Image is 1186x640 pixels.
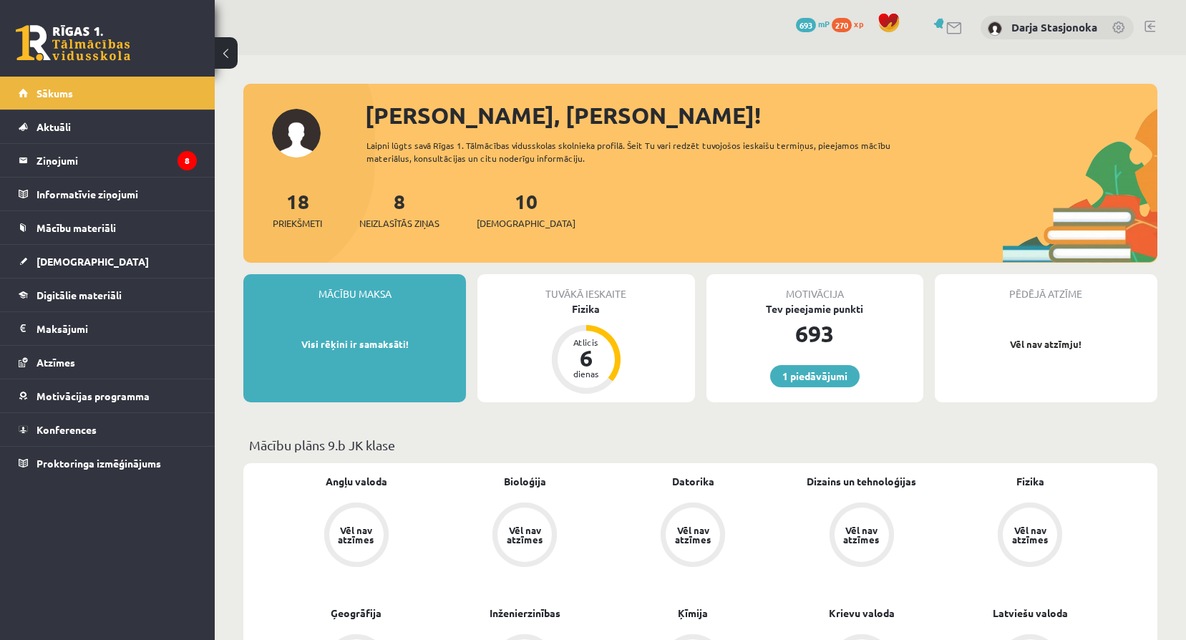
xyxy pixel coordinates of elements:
[37,289,122,301] span: Digitālie materiāli
[477,301,694,316] div: Fizika
[19,278,197,311] a: Digitālie materiāli
[19,312,197,345] a: Maksājumi
[19,379,197,412] a: Motivācijas programma
[565,338,608,346] div: Atlicis
[818,18,830,29] span: mP
[272,503,440,570] a: Vēl nav atzīmes
[706,301,923,316] div: Tev pieejamie punkti
[19,413,197,446] a: Konferences
[777,503,946,570] a: Vēl nav atzīmes
[37,423,97,436] span: Konferences
[37,178,197,210] legend: Informatīvie ziņojumi
[243,274,466,301] div: Mācību maksa
[359,188,439,231] a: 8Neizlasītās ziņas
[706,316,923,351] div: 693
[19,178,197,210] a: Informatīvie ziņojumi
[37,356,75,369] span: Atzīmes
[336,525,376,544] div: Vēl nav atzīmes
[829,606,895,621] a: Krievu valoda
[37,221,116,234] span: Mācību materiāli
[672,474,714,489] a: Datorika
[19,447,197,480] a: Proktoringa izmēģinājums
[477,216,575,231] span: [DEMOGRAPHIC_DATA]
[37,457,161,470] span: Proktoringa izmēģinājums
[770,365,860,387] a: 1 piedāvājumi
[19,144,197,177] a: Ziņojumi8
[249,435,1152,455] p: Mācību plāns 9.b JK klase
[273,216,322,231] span: Priekšmeti
[942,337,1150,351] p: Vēl nav atzīmju!
[19,211,197,244] a: Mācību materiāli
[1010,525,1050,544] div: Vēl nav atzīmes
[988,21,1002,36] img: Darja Stasjonoka
[842,525,882,544] div: Vēl nav atzīmes
[477,188,575,231] a: 10[DEMOGRAPHIC_DATA]
[1016,474,1044,489] a: Fizika
[832,18,870,29] a: 270 xp
[796,18,830,29] a: 693 mP
[993,606,1068,621] a: Latviešu valoda
[565,369,608,378] div: dienas
[178,151,197,170] i: 8
[946,503,1114,570] a: Vēl nav atzīmes
[832,18,852,32] span: 270
[477,301,694,396] a: Fizika Atlicis 6 dienas
[609,503,777,570] a: Vēl nav atzīmes
[326,474,387,489] a: Angļu valoda
[19,110,197,143] a: Aktuāli
[359,216,439,231] span: Neizlasītās ziņas
[505,525,545,544] div: Vēl nav atzīmes
[19,245,197,278] a: [DEMOGRAPHIC_DATA]
[16,25,130,61] a: Rīgas 1. Tālmācības vidusskola
[365,98,1157,132] div: [PERSON_NAME], [PERSON_NAME]!
[37,87,73,100] span: Sākums
[37,312,197,345] legend: Maksājumi
[678,606,708,621] a: Ķīmija
[807,474,916,489] a: Dizains un tehnoloģijas
[366,139,915,165] div: Laipni lūgts savā Rīgas 1. Tālmācības vidusskolas skolnieka profilā. Šeit Tu vari redzēt tuvojošo...
[854,18,863,29] span: xp
[273,188,322,231] a: 18Priekšmeti
[37,120,71,133] span: Aktuāli
[796,18,816,32] span: 693
[1011,20,1097,34] a: Darja Stasjonoka
[37,255,149,268] span: [DEMOGRAPHIC_DATA]
[477,274,694,301] div: Tuvākā ieskaite
[565,346,608,369] div: 6
[935,274,1157,301] div: Pēdējā atzīme
[504,474,546,489] a: Bioloģija
[37,144,197,177] legend: Ziņojumi
[251,337,459,351] p: Visi rēķini ir samaksāti!
[673,525,713,544] div: Vēl nav atzīmes
[19,346,197,379] a: Atzīmes
[37,389,150,402] span: Motivācijas programma
[706,274,923,301] div: Motivācija
[19,77,197,110] a: Sākums
[331,606,381,621] a: Ģeogrāfija
[440,503,608,570] a: Vēl nav atzīmes
[490,606,560,621] a: Inženierzinības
